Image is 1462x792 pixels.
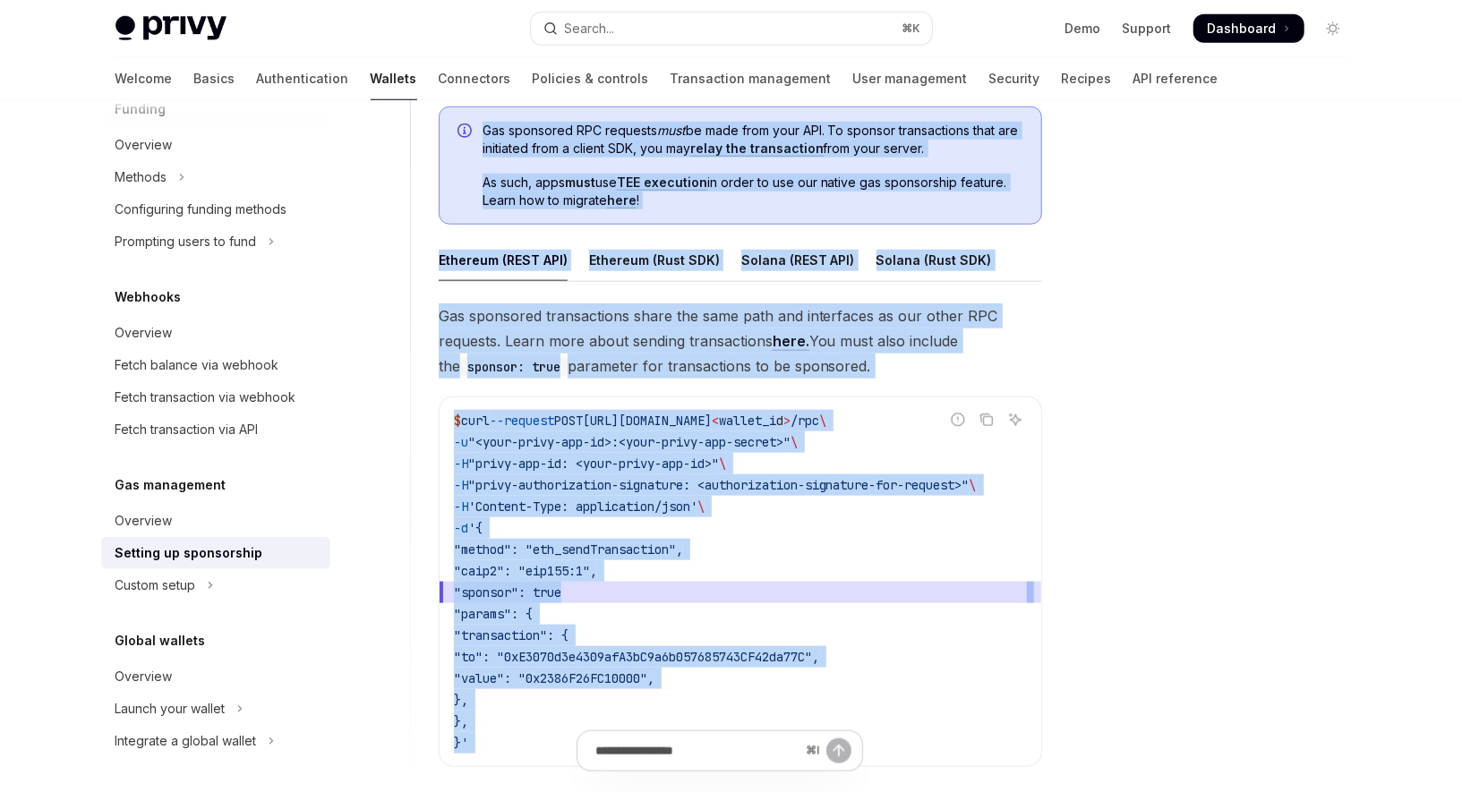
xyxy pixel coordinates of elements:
[454,649,819,665] span: "to": "0xE3070d3e4309afA3bC9a6b057685743CF42da77C",
[741,239,855,281] div: Solana (REST API)
[115,57,173,100] a: Welcome
[1062,57,1112,100] a: Recipes
[101,569,330,601] button: Toggle Custom setup section
[853,57,968,100] a: User management
[115,510,173,532] div: Overview
[595,730,799,770] input: Ask a question...
[454,627,569,643] span: "transaction": {
[783,413,791,429] span: >
[115,199,287,220] div: Configuring funding methods
[115,231,257,252] div: Prompting users to fund
[101,129,330,161] a: Overview
[101,537,330,569] a: Setting up sponsorship
[697,498,705,515] span: \
[371,57,417,100] a: Wallets
[115,575,196,596] div: Custom setup
[101,693,330,725] button: Toggle Launch your wallet section
[101,725,330,757] button: Toggle Integrate a global wallet section
[583,413,712,429] span: [URL][DOMAIN_NAME]
[607,192,637,209] a: here
[876,239,992,281] div: Solana (Rust SDK)
[565,175,595,190] strong: must
[461,413,490,429] span: curl
[657,123,686,138] em: must
[115,542,263,564] div: Setting up sponsorship
[468,520,483,536] span: '{
[533,57,649,100] a: Policies & controls
[101,317,330,349] a: Overview
[773,332,809,351] a: here.
[115,666,173,687] div: Overview
[554,413,583,429] span: POST
[257,57,349,100] a: Authentication
[483,122,1023,158] span: Gas sponsored RPC requests be made from your API. To sponsor transactions that are initiated from...
[468,456,719,472] span: "privy-app-id: <your-privy-app-id>"
[671,57,832,100] a: Transaction management
[115,134,173,156] div: Overview
[454,477,468,493] span: -H
[454,413,461,429] span: $
[454,713,468,729] span: },
[439,57,511,100] a: Connectors
[970,477,977,493] span: \
[115,322,173,344] div: Overview
[454,520,468,536] span: -d
[690,141,824,157] a: relay the transaction
[902,21,921,36] span: ⌘ K
[617,175,707,191] a: TEE execution
[826,737,851,762] button: Send message
[115,286,182,308] h5: Webhooks
[1208,20,1277,38] span: Dashboard
[819,413,826,429] span: \
[1065,20,1101,38] a: Demo
[439,239,568,281] div: Ethereum (REST API)
[101,660,330,693] a: Overview
[115,419,259,440] div: Fetch transaction via API
[454,606,533,622] span: "params": {
[101,349,330,381] a: Fetch balance via webhook
[989,57,1040,100] a: Security
[115,166,167,188] div: Methods
[115,730,257,752] div: Integrate a global wallet
[454,541,683,558] span: "method": "eth_sendTransaction",
[712,413,719,429] span: <
[719,456,726,472] span: \
[439,303,1042,379] span: Gas sponsored transactions share the same path and interfaces as our other RPC requests. Learn mo...
[946,408,970,431] button: Report incorrect code
[457,123,475,141] svg: Info
[975,408,998,431] button: Copy the contents from the code block
[454,456,468,472] span: -H
[468,498,697,515] span: 'Content-Type: application/json'
[194,57,235,100] a: Basics
[490,413,554,429] span: --request
[1319,14,1347,43] button: Toggle dark mode
[101,381,330,413] a: Fetch transaction via webhook
[454,563,597,579] span: "caip2": "eip155:1",
[101,193,330,226] a: Configuring funding methods
[101,505,330,537] a: Overview
[791,413,819,429] span: /rpc
[115,474,227,496] h5: Gas management
[115,630,206,651] h5: Global wallets
[454,498,468,515] span: -H
[460,357,568,377] code: sponsor: true
[1193,14,1304,43] a: Dashboard
[115,698,226,720] div: Launch your wallet
[454,670,654,686] span: "value": "0x2386F26FC10000",
[101,226,330,258] button: Toggle Prompting users to fund section
[791,434,798,450] span: \
[454,434,468,450] span: -u
[468,477,970,493] span: "privy-authorization-signature: <authorization-signature-for-request>"
[565,18,615,39] div: Search...
[115,16,227,41] img: light logo
[1123,20,1172,38] a: Support
[454,692,468,708] span: },
[1004,408,1027,431] button: Ask AI
[115,387,296,408] div: Fetch transaction via webhook
[589,239,720,281] div: Ethereum (Rust SDK)
[531,13,932,45] button: Open search
[101,413,330,446] a: Fetch transaction via API
[454,584,561,600] span: "sponsor": true
[1133,57,1218,100] a: API reference
[483,174,1023,209] span: As such, apps use in order to use our native gas sponsorship feature. Learn how to migrate !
